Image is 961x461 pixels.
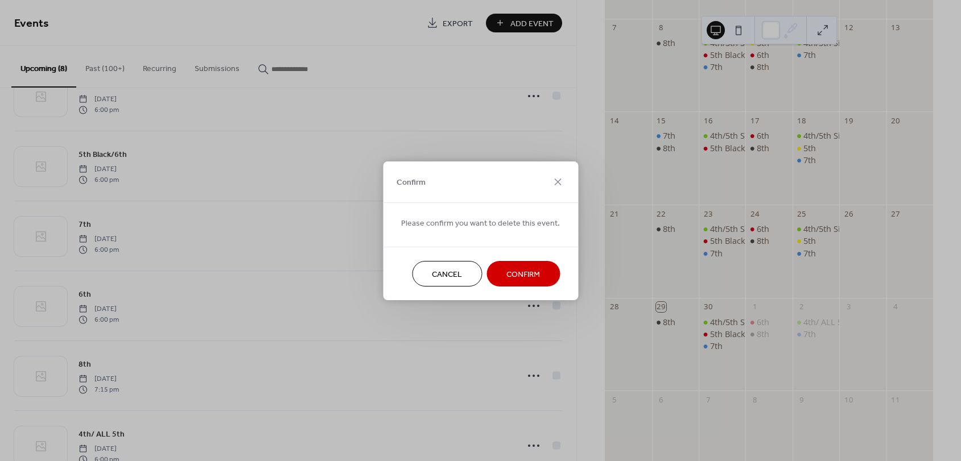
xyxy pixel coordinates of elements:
[412,261,482,286] button: Cancel
[486,261,560,286] button: Confirm
[401,217,560,229] span: Please confirm you want to delete this event.
[506,268,540,280] span: Confirm
[397,177,426,189] span: Confirm
[432,268,462,280] span: Cancel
